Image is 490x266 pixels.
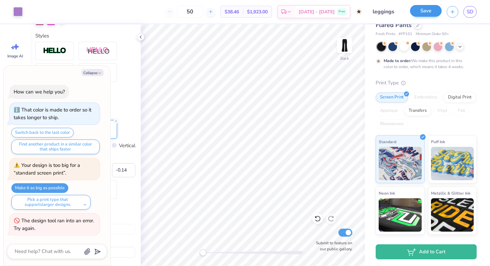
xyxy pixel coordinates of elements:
span: Free [339,9,345,14]
button: Find another product in a similar color that ships faster [11,140,100,154]
span: [DATE] - [DATE] [299,8,335,15]
span: Image AI [7,53,23,59]
span: Fresh Prints [376,31,395,37]
div: Screen Print [376,92,408,102]
span: SD [467,8,473,16]
button: Pick a print type that supportslarger designs. [11,195,91,210]
div: How can we help you? [14,88,65,95]
label: Styles [35,32,49,40]
button: Save [410,5,442,17]
label: Vertical [119,142,135,150]
div: Foil [454,106,469,116]
span: $38.46 [225,8,239,15]
input: – – [177,6,203,18]
div: Print Type [376,79,477,87]
img: Back [338,39,351,52]
button: Add to Cart [376,244,477,259]
div: Applique [376,106,402,116]
img: Metallic & Glitter Ink [431,198,474,232]
span: Metallic & Glitter Ink [431,190,470,197]
input: Untitled Design [367,5,400,18]
strong: Made to order: [384,58,411,63]
div: Vinyl [433,106,452,116]
div: That color is made to order so it takes longer to ship. [14,106,91,121]
span: $1,923.00 [247,8,268,15]
button: Switch back to the last color [11,128,74,138]
div: Embroidery [410,92,442,102]
img: Neon Ink [379,198,422,232]
span: # FP101 [399,31,412,37]
button: Make it as big as possible [11,183,68,193]
div: Your design is too big for a “standard screen print”. [14,162,80,176]
div: Rhinestones [376,119,408,129]
label: Submit to feature on our public gallery. [312,240,352,252]
img: Puff Ink [431,147,474,180]
button: Collapse [81,69,104,76]
img: Stroke [43,47,66,55]
div: Transfers [404,106,431,116]
span: Standard [379,138,396,145]
span: Minimum Order: 50 + [416,31,449,37]
span: Neon Ink [379,190,395,197]
div: Digital Print [444,92,476,102]
img: Standard [379,147,422,180]
a: SD [463,6,477,18]
div: Back [340,55,349,61]
div: We make this product in this color to order, which means it takes 4 weeks. [384,58,466,70]
div: Accessibility label [200,249,206,256]
span: Puff Ink [431,138,445,145]
div: The design tool ran into an error. Try again. [14,217,94,232]
img: Shadow [86,47,110,55]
